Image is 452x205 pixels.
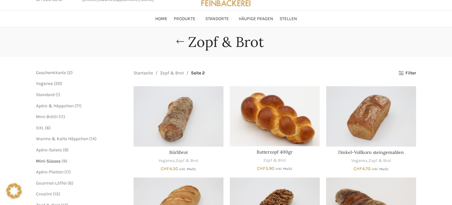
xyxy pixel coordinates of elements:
[351,158,367,164] a: Veganes
[134,158,223,164] div: ,
[134,86,223,146] a: Bürlibrot
[36,191,52,197] a: Crostini
[176,158,198,164] a: Zopf & Brot
[239,12,273,25] a: Häufige Fragen
[257,166,266,171] span: CHF
[36,81,53,86] a: Veganes
[57,92,59,97] span: 1
[257,166,274,171] bdi: 5.90
[338,149,404,155] a: Dinkel-Vollkorn steingemahlen
[55,191,59,197] span: 15
[155,12,167,25] a: Home
[263,157,286,163] a: Zopf & Brot
[60,114,63,119] span: 11
[398,71,416,76] a: Filter
[160,70,184,77] a: Zopf & Brot
[275,167,293,171] small: inkl. MwSt.
[55,81,61,86] span: 20
[161,166,169,171] span: CHF
[36,103,74,109] a: Apéro & Häppchen
[91,136,95,141] span: 14
[69,70,71,75] span: 2
[134,70,205,77] nav: Breadcrumb
[257,149,293,155] a: Butterzopf 400gr
[36,147,62,153] a: Apéro-Salate
[36,92,55,97] a: Standard
[326,158,416,164] div: ,
[353,166,362,171] span: CHF
[36,158,61,164] a: Mini-Süsses
[239,16,273,22] span: Häufige Fragen
[36,125,44,131] a: XXL
[36,70,66,75] a: Geschenkkarte
[205,16,229,22] span: Standorte
[161,166,178,171] bdi: 4.50
[326,86,416,146] a: Dinkel-Vollkorn steingemahlen
[280,12,297,25] a: Stellen
[33,12,419,25] div: Main navigation
[371,167,389,171] small: inkl. MwSt.
[36,114,58,119] a: Mini-Brötli
[64,147,67,153] span: 9
[155,16,167,22] span: Home
[69,180,72,186] span: 6
[76,103,80,109] span: 71
[205,12,232,25] a: Standorte
[169,149,188,155] a: Bürlibrot
[63,158,66,164] span: 9
[66,169,69,175] span: 11
[36,136,88,141] a: Warme & Kalte Häppchen
[368,158,391,164] a: Zopf & Brot
[191,70,205,77] span: Seite 2
[174,16,195,22] span: Produkte
[158,158,175,164] a: Veganes
[353,166,370,171] bdi: 4.70
[179,167,196,171] small: inkl. MwSt.
[174,12,199,25] a: Produkte
[230,86,320,146] a: Butterzopf 400gr
[36,180,67,186] a: Gourmet-Löffel
[188,34,264,50] h1: Zopf & Brot
[172,35,188,48] a: Go back
[47,125,49,131] span: 6
[36,169,63,175] a: Apéro-Platten
[134,70,153,77] a: Startseite
[280,16,297,22] span: Stellen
